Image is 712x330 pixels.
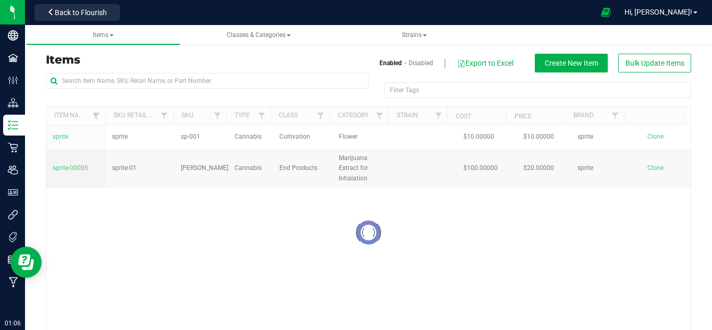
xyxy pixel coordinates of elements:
[55,8,107,17] span: Back to Flourish
[8,53,18,63] inline-svg: Facilities
[8,97,18,108] inline-svg: Distribution
[8,142,18,153] inline-svg: Retail
[379,58,402,68] a: Enabled
[625,59,684,67] span: Bulk Update Items
[624,8,692,16] span: Hi, [PERSON_NAME]!
[8,187,18,198] inline-svg: User Roles
[34,4,120,21] button: Back to Flourish
[93,31,114,39] span: Items
[545,59,598,67] span: Create New Item
[618,54,691,72] button: Bulk Update Items
[8,30,18,41] inline-svg: Company
[10,247,42,278] iframe: Resource center
[46,73,369,89] input: Search Item Name, SKU Retail Name, or Part Number
[535,54,608,72] button: Create New Item
[8,254,18,265] inline-svg: Reports
[402,31,427,39] span: Strains
[8,165,18,175] inline-svg: Users
[8,75,18,85] inline-svg: Configuration
[594,2,618,22] span: Open Ecommerce Menu
[8,210,18,220] inline-svg: Integrations
[457,54,514,72] button: Export to Excel
[8,277,18,287] inline-svg: Manufacturing
[227,31,291,39] span: Classes & Categories
[46,54,361,66] h3: Items
[409,58,433,68] a: Disabled
[8,232,18,242] inline-svg: Tags
[8,120,18,130] inline-svg: Inventory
